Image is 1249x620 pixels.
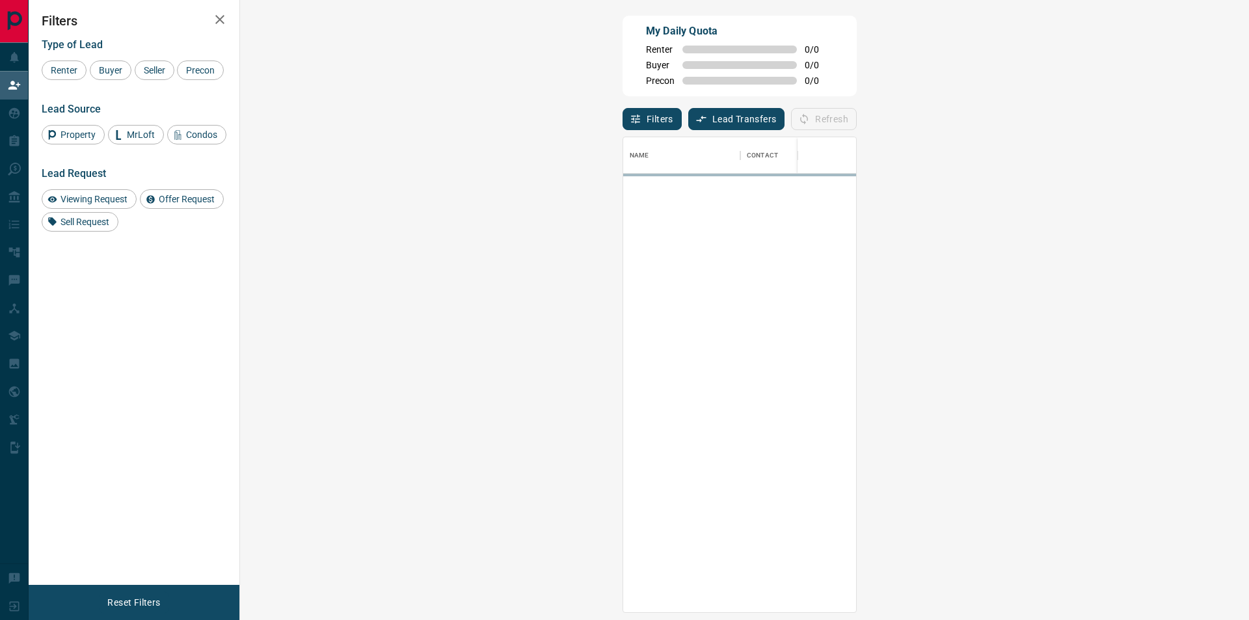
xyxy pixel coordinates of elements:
[646,60,675,70] span: Buyer
[181,65,219,75] span: Precon
[688,108,785,130] button: Lead Transfers
[646,44,675,55] span: Renter
[747,137,778,174] div: Contact
[805,60,833,70] span: 0 / 0
[42,13,226,29] h2: Filters
[805,75,833,86] span: 0 / 0
[623,137,740,174] div: Name
[42,38,103,51] span: Type of Lead
[140,189,224,209] div: Offer Request
[181,129,222,140] span: Condos
[135,61,174,80] div: Seller
[139,65,170,75] span: Seller
[646,23,833,39] p: My Daily Quota
[46,65,82,75] span: Renter
[56,217,114,227] span: Sell Request
[623,108,682,130] button: Filters
[42,212,118,232] div: Sell Request
[805,44,833,55] span: 0 / 0
[167,125,226,144] div: Condos
[42,125,105,144] div: Property
[42,167,106,180] span: Lead Request
[154,194,219,204] span: Offer Request
[90,61,131,80] div: Buyer
[99,591,168,613] button: Reset Filters
[42,61,87,80] div: Renter
[122,129,159,140] span: MrLoft
[94,65,127,75] span: Buyer
[42,103,101,115] span: Lead Source
[630,137,649,174] div: Name
[108,125,164,144] div: MrLoft
[740,137,844,174] div: Contact
[56,129,100,140] span: Property
[56,194,132,204] span: Viewing Request
[646,75,675,86] span: Precon
[177,61,224,80] div: Precon
[42,189,137,209] div: Viewing Request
